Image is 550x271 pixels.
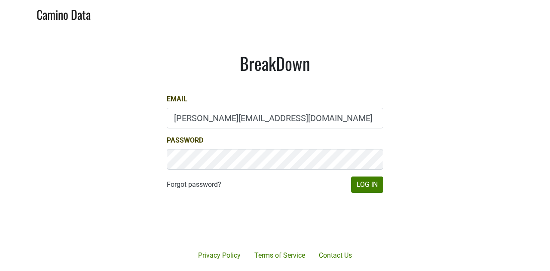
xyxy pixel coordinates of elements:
[247,247,312,264] a: Terms of Service
[312,247,359,264] a: Contact Us
[191,247,247,264] a: Privacy Policy
[167,94,187,104] label: Email
[167,53,383,73] h1: BreakDown
[167,135,203,146] label: Password
[167,180,221,190] a: Forgot password?
[37,3,91,24] a: Camino Data
[351,177,383,193] button: Log In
